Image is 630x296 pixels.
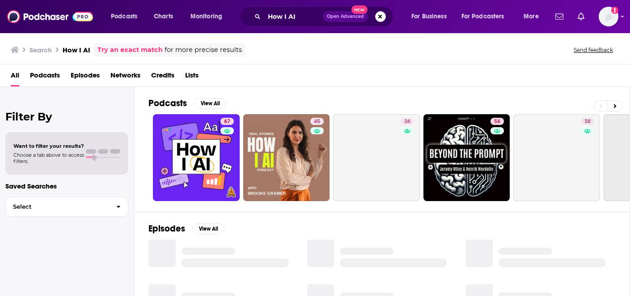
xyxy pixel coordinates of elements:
a: Lists [185,68,199,86]
button: View All [192,223,224,234]
span: Choose a tab above to access filters. [13,152,84,164]
h2: Filter By [5,110,128,123]
a: Show notifications dropdown [552,9,567,24]
span: New [351,5,368,14]
span: 36 [404,117,410,126]
button: open menu [456,9,517,24]
h3: How I AI [63,46,90,54]
span: 38 [584,117,591,126]
a: Show notifications dropdown [574,9,588,24]
span: Open Advanced [327,14,364,19]
span: For Podcasters [461,10,504,23]
div: Search podcasts, credits, & more... [248,6,402,27]
span: For Business [411,10,447,23]
span: Monitoring [190,10,222,23]
a: EpisodesView All [148,223,224,234]
a: 58 [423,114,510,201]
h3: Search [30,46,52,54]
a: PodcastsView All [148,98,226,109]
button: View All [194,98,226,109]
button: open menu [184,9,234,24]
button: Show profile menu [599,7,618,26]
span: 45 [314,117,320,126]
p: Saved Searches [5,182,128,190]
svg: Add a profile image [611,7,618,14]
a: 67 [153,114,240,201]
img: Podchaser - Follow, Share and Rate Podcasts [7,8,93,25]
span: Logged in as kindrieri [599,7,618,26]
span: 67 [224,117,230,126]
a: Episodes [71,68,100,86]
button: open menu [105,9,149,24]
button: open menu [405,9,458,24]
img: User Profile [599,7,618,26]
a: Credits [151,68,174,86]
h2: Episodes [148,223,185,234]
button: open menu [517,9,550,24]
span: Want to filter your results? [13,143,84,149]
a: 67 [220,118,234,125]
a: 45 [310,118,324,125]
span: Podcasts [111,10,137,23]
a: 36 [333,114,420,201]
span: More [524,10,539,23]
span: Charts [154,10,173,23]
a: Podcasts [30,68,60,86]
a: 45 [243,114,330,201]
button: Send feedback [571,46,616,54]
a: 38 [581,118,594,125]
button: Open AdvancedNew [323,11,368,22]
a: 58 [490,118,504,125]
a: Charts [148,9,178,24]
span: Select [6,204,109,210]
a: All [11,68,19,86]
a: 38 [513,114,600,201]
span: 58 [494,117,500,126]
a: 36 [401,118,414,125]
a: Try an exact match [97,45,163,55]
span: for more precise results [165,45,242,55]
a: Networks [110,68,140,86]
button: Select [5,197,128,217]
input: Search podcasts, credits, & more... [264,9,323,24]
h2: Podcasts [148,98,187,109]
